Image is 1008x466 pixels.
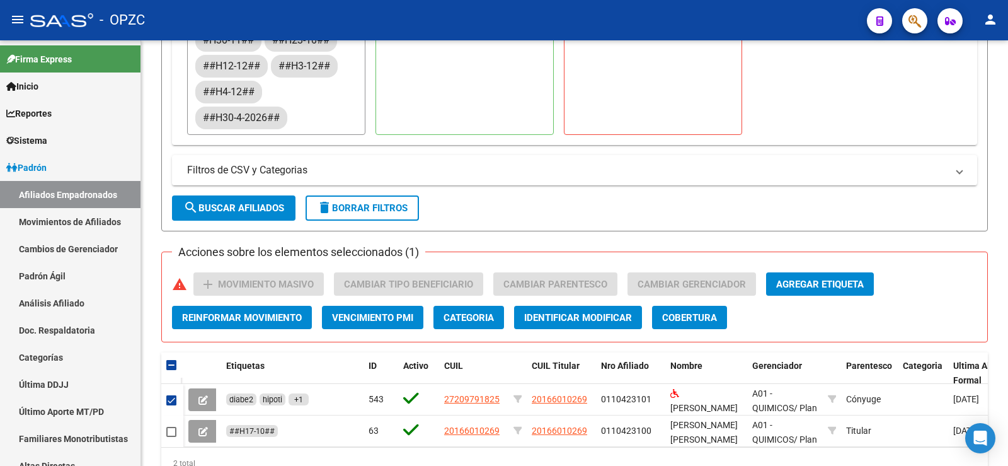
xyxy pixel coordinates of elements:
span: Sistema [6,134,47,148]
button: Identificar Modificar [514,306,642,329]
button: Cobertura [652,306,727,329]
button: Movimiento Masivo [193,272,324,296]
mat-icon: delete [317,200,332,215]
span: - OPZC [100,6,145,34]
span: Cambiar Gerenciador [638,279,746,290]
mat-chip: ##H30-4-2026## [195,107,287,129]
span: Gerenciador [752,361,802,371]
span: Padrón [6,161,47,175]
mat-chip: ##H3-12## [271,55,338,78]
button: Buscar Afiliados [172,195,295,221]
span: Identificar Modificar [524,312,632,323]
button: Cambiar Parentesco [493,272,617,296]
mat-icon: menu [10,12,25,27]
span: 20166010269 [444,426,500,436]
span: A01 - QUIMICOS [752,388,794,413]
span: Cambiar Parentesco [503,279,607,290]
mat-panel-title: Filtros de CSV y Categorias [187,163,947,177]
datatable-header-cell: Gerenciador [747,352,823,394]
span: diabe2 [229,395,253,404]
span: 543 [369,394,384,404]
span: 0110423100 [601,426,651,436]
span: ID [369,361,377,371]
span: Reportes [6,107,52,120]
span: ##H17-10## [229,426,275,436]
span: 27209791825 [444,394,500,404]
span: Vencimiento PMI [332,312,413,323]
span: 20166010269 [532,426,587,436]
span: Inicio [6,79,38,93]
span: Movimiento Masivo [218,279,314,290]
mat-chip: ##H12-12## [195,55,268,78]
span: Activo [403,361,428,371]
datatable-header-cell: CUIL [439,352,508,394]
span: CUIL [444,361,463,371]
datatable-header-cell: Parentesco [841,352,898,394]
h3: Acciones sobre los elementos seleccionados (1) [172,243,425,261]
span: Cónyuge [846,394,881,404]
span: Reinformar Movimiento [182,312,302,323]
span: Ultima Alta Formal [953,361,998,385]
div: [DATE] [953,424,1006,438]
span: 63 [369,426,379,436]
span: Etiquetas [226,361,265,371]
div: [DATE] [953,392,1006,407]
span: Categoria [444,312,494,323]
span: Cambiar Tipo Beneficiario [344,279,473,290]
span: Titular [846,426,871,436]
span: A01 - QUIMICOS [752,420,794,445]
datatable-header-cell: CUIL Titular [527,352,596,394]
datatable-header-cell: Nombre [665,352,747,394]
span: 20166010269 [532,394,587,404]
datatable-header-cell: ID [364,352,398,394]
span: Categoria [903,361,942,371]
div: Open Intercom Messenger [965,423,995,453]
mat-chip: ##H23-10## [265,29,337,52]
button: Agregar Etiqueta [766,272,874,296]
mat-icon: search [183,200,198,215]
datatable-header-cell: Activo [398,352,439,394]
span: Nombre [670,361,702,371]
button: Reinformar Movimiento [172,306,312,329]
span: Firma Express [6,52,72,66]
button: Cambiar Gerenciador [627,272,756,296]
mat-icon: warning [172,277,187,292]
span: [PERSON_NAME] [PERSON_NAME] [670,403,738,428]
mat-chip: ##H4-12## [195,81,262,103]
span: 0110423101 [601,394,651,404]
span: hipoti [263,395,282,404]
span: Borrar Filtros [317,202,408,214]
button: Categoria [433,306,504,329]
mat-icon: add [200,277,215,292]
datatable-header-cell: Nro Afiliado [596,352,665,394]
button: Vencimiento PMI [322,306,423,329]
span: CUIL Titular [532,361,580,371]
datatable-header-cell: Categoria [898,352,948,394]
span: Agregar Etiqueta [776,279,864,290]
span: +1 [294,395,303,404]
button: Borrar Filtros [306,195,419,221]
span: Cobertura [662,312,717,323]
span: Buscar Afiliados [183,202,284,214]
mat-chip: #H30-11## [195,29,261,52]
datatable-header-cell: Etiquetas [221,352,364,394]
mat-icon: person [983,12,998,27]
span: Parentesco [846,361,892,371]
span: Nro Afiliado [601,361,649,371]
span: [PERSON_NAME] [PERSON_NAME] [670,420,738,445]
mat-expansion-panel-header: Filtros de CSV y Categorias [172,155,977,185]
button: Cambiar Tipo Beneficiario [334,272,483,296]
